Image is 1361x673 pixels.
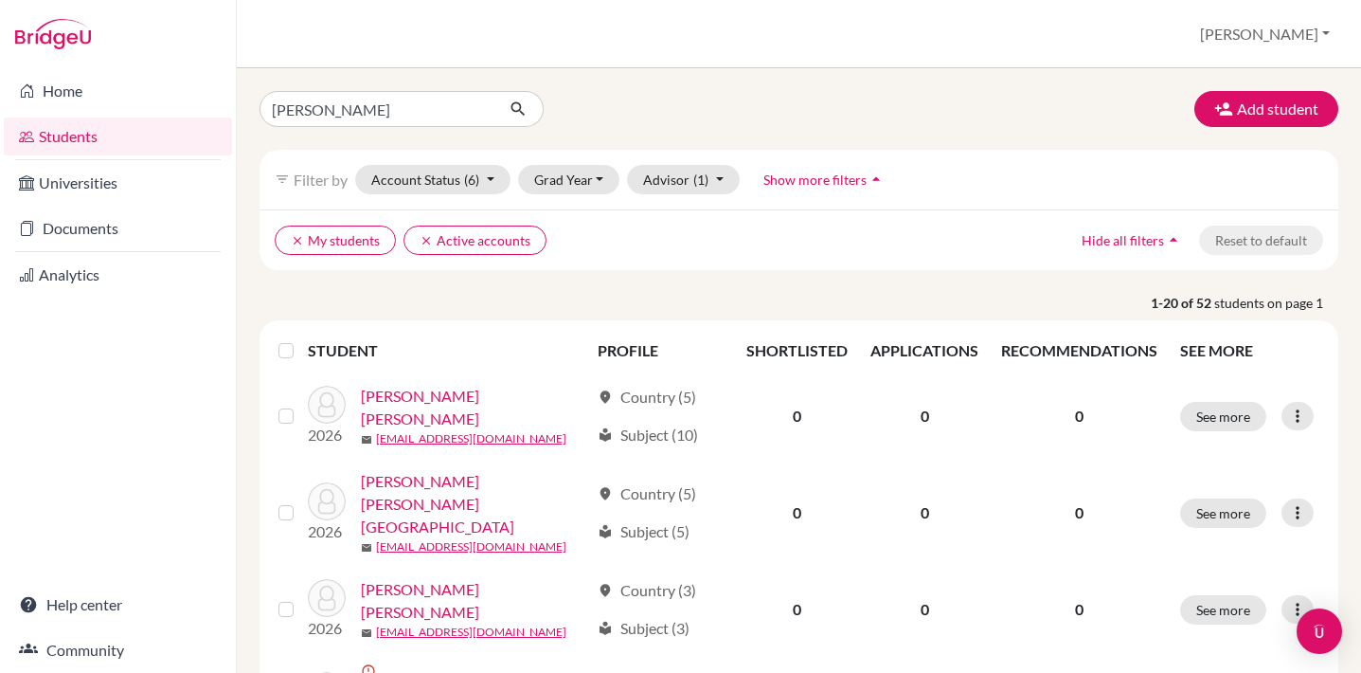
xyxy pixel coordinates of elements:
p: 0 [1001,598,1157,621]
a: [EMAIL_ADDRESS][DOMAIN_NAME] [376,430,566,447]
th: STUDENT [308,328,586,373]
button: Grad Year [518,165,620,194]
span: students on page 1 [1214,293,1338,313]
img: ALBORNOZ OROZCO, AYLEEN [308,386,346,424]
span: location_on [598,486,613,501]
span: location_on [598,583,613,598]
a: [EMAIL_ADDRESS][DOMAIN_NAME] [376,624,566,641]
button: See more [1180,499,1266,528]
p: 2026 [308,617,346,640]
p: 2026 [308,424,346,446]
td: 0 [859,459,990,567]
th: PROFILE [586,328,735,373]
i: filter_list [275,172,290,187]
button: clearMy students [275,226,396,255]
th: RECOMMENDATIONS [990,328,1169,373]
span: local_library [598,621,613,636]
button: See more [1180,595,1266,625]
a: Analytics [4,256,232,294]
button: clearActive accounts [403,226,546,255]
p: 0 [1001,405,1157,427]
a: [PERSON_NAME] [PERSON_NAME][GEOGRAPHIC_DATA] [361,470,589,538]
img: ARBIZU VALENCIA , AMELIA [308,482,346,520]
span: mail [361,542,372,554]
p: 2026 [308,520,346,543]
i: arrow_drop_up [867,170,886,189]
input: Find student by name... [260,91,494,127]
span: (1) [693,172,708,188]
span: local_library [598,524,613,539]
a: Help center [4,586,232,624]
div: Subject (3) [598,617,689,640]
button: See more [1180,402,1266,431]
div: Subject (10) [598,424,698,446]
img: Bridge-U [15,19,91,49]
span: location_on [598,390,613,405]
a: [PERSON_NAME] [PERSON_NAME] [361,578,589,624]
a: [EMAIL_ADDRESS][DOMAIN_NAME] [376,538,566,555]
span: mail [361,434,372,446]
a: Documents [4,209,232,247]
i: clear [420,234,433,247]
button: Add student [1194,91,1338,127]
strong: 1-20 of 52 [1151,293,1214,313]
div: Open Intercom Messenger [1297,609,1342,654]
th: SHORTLISTED [735,328,859,373]
i: clear [291,234,304,247]
button: Reset to default [1199,226,1323,255]
div: Country (5) [598,482,696,505]
span: (6) [464,172,479,188]
span: mail [361,628,372,639]
a: Community [4,631,232,669]
div: Country (3) [598,579,696,602]
span: Show more filters [763,172,867,188]
span: local_library [598,427,613,443]
td: 0 [735,459,859,567]
button: Advisor(1) [627,165,740,194]
a: Universities [4,164,232,202]
p: 0 [1001,501,1157,524]
td: 0 [735,567,859,652]
div: Country (5) [598,386,696,409]
a: Home [4,72,232,110]
span: Hide all filters [1082,232,1164,248]
td: 0 [859,567,990,652]
button: Show more filtersarrow_drop_up [747,165,902,194]
th: SEE MORE [1169,328,1331,373]
button: Account Status(6) [355,165,510,194]
i: arrow_drop_up [1164,230,1183,249]
th: APPLICATIONS [859,328,990,373]
td: 0 [735,373,859,459]
div: Subject (5) [598,520,689,543]
a: [PERSON_NAME] [PERSON_NAME] [361,385,589,430]
a: Students [4,118,232,155]
button: [PERSON_NAME] [1191,16,1338,52]
button: Hide all filtersarrow_drop_up [1066,226,1199,255]
img: AVILA OCHOA, JUANITA [308,579,346,617]
td: 0 [859,373,990,459]
span: Filter by [294,171,348,189]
